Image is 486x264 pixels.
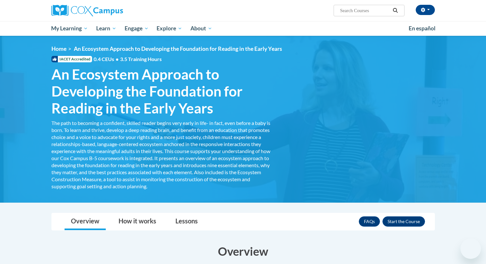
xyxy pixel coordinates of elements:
[51,66,272,116] span: An Ecosystem Approach to Developing the Foundation for Reading in the Early Years
[416,5,435,15] button: Account Settings
[94,56,162,63] span: 0.4 CEUs
[92,21,120,36] a: Learn
[152,21,186,36] a: Explore
[359,216,380,227] a: FAQs
[116,56,119,62] span: •
[120,56,162,62] span: 3.5 Training Hours
[382,216,425,227] button: Enroll
[96,25,116,32] span: Learn
[460,238,481,259] iframe: Button to launch messaging window
[157,25,182,32] span: Explore
[47,21,92,36] a: My Learning
[65,213,106,230] a: Overview
[125,25,149,32] span: Engage
[112,213,163,230] a: How it works
[74,45,282,52] span: An Ecosystem Approach to Developing the Foundation for Reading in the Early Years
[51,25,88,32] span: My Learning
[339,7,390,14] input: Search Courses
[51,5,173,16] a: Cox Campus
[51,243,435,259] h3: Overview
[169,213,204,230] a: Lessons
[51,56,92,62] span: IACET Accredited
[390,7,400,14] button: Search
[51,5,123,16] img: Cox Campus
[120,21,153,36] a: Engage
[42,21,444,36] div: Main menu
[405,22,440,35] a: En español
[186,21,216,36] a: About
[190,25,212,32] span: About
[51,45,66,52] a: Home
[51,120,272,190] div: The path to becoming a confident, skilled reader begins very early in life- in fact, even before ...
[409,25,436,32] span: En español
